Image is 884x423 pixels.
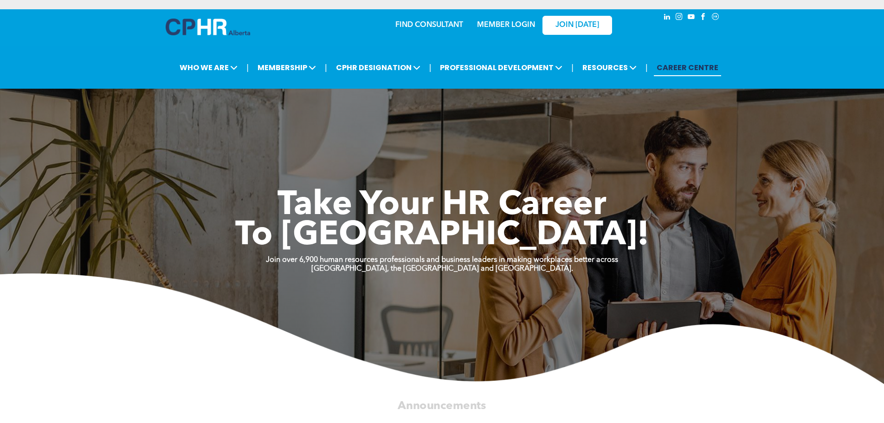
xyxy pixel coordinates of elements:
span: RESOURCES [580,59,639,76]
a: youtube [686,12,697,24]
img: A blue and white logo for cp alberta [166,19,250,35]
span: CPHR DESIGNATION [333,59,423,76]
li: | [325,58,327,77]
li: | [429,58,432,77]
a: FIND CONSULTANT [395,21,463,29]
a: MEMBER LOGIN [477,21,535,29]
a: Social network [710,12,721,24]
li: | [571,58,574,77]
strong: Join over 6,900 human resources professionals and business leaders in making workplaces better ac... [266,256,618,264]
a: JOIN [DATE] [542,16,612,35]
a: facebook [698,12,709,24]
span: PROFESSIONAL DEVELOPMENT [437,59,565,76]
a: CAREER CENTRE [654,59,721,76]
span: JOIN [DATE] [555,21,599,30]
span: MEMBERSHIP [255,59,319,76]
li: | [246,58,249,77]
a: instagram [674,12,684,24]
span: Take Your HR Career [277,189,607,222]
li: | [645,58,648,77]
strong: [GEOGRAPHIC_DATA], the [GEOGRAPHIC_DATA] and [GEOGRAPHIC_DATA]. [311,265,573,273]
span: Announcements [398,400,486,411]
span: To [GEOGRAPHIC_DATA]! [235,219,649,253]
a: linkedin [662,12,672,24]
span: WHO WE ARE [177,59,240,76]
